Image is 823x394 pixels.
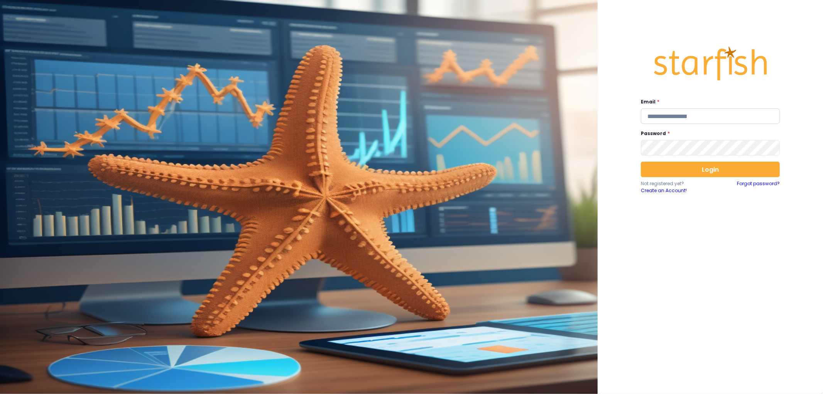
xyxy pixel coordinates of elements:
[737,180,780,194] a: Forgot password?
[641,162,780,177] button: Login
[652,39,768,88] img: Logo.42cb71d561138c82c4ab.png
[641,98,775,105] label: Email
[641,187,710,194] a: Create an Account!
[641,180,710,187] p: Not registered yet?
[641,130,775,137] label: Password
